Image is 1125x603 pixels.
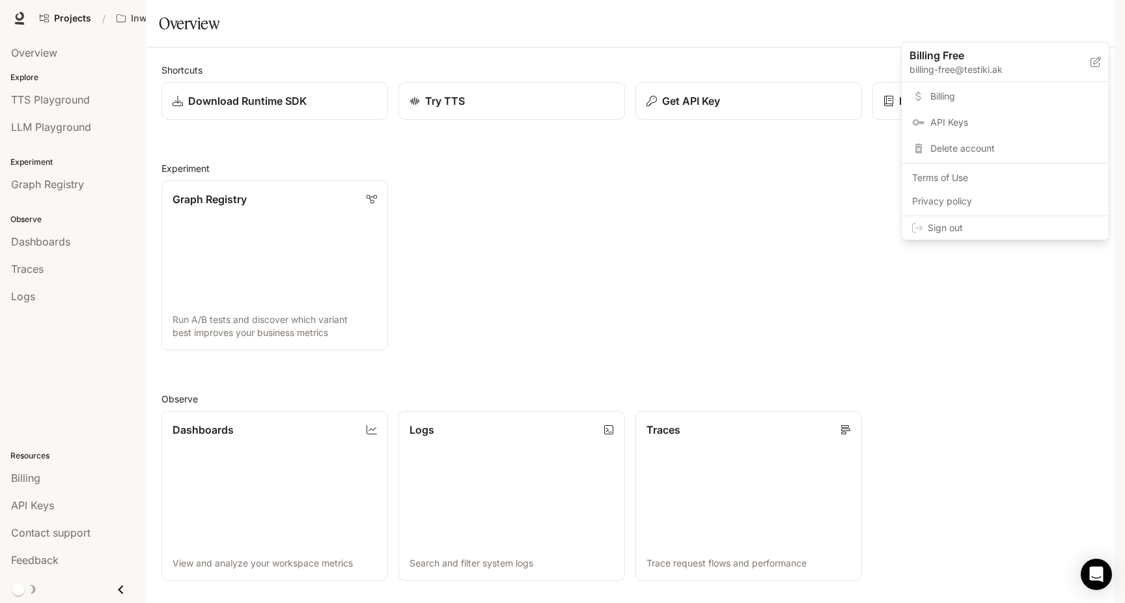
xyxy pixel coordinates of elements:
[902,216,1109,240] div: Sign out
[912,195,1098,208] span: Privacy policy
[930,142,1098,155] span: Delete account
[928,221,1098,234] span: Sign out
[912,171,1098,184] span: Terms of Use
[904,189,1106,213] a: Privacy policy
[904,137,1106,160] div: Delete account
[930,90,1098,103] span: Billing
[910,63,1090,76] p: billing-free@testiki.ak
[904,111,1106,134] a: API Keys
[904,85,1106,108] a: Billing
[930,116,1098,129] span: API Keys
[902,42,1109,82] div: Billing Freebilling-free@testiki.ak
[904,166,1106,189] a: Terms of Use
[910,48,1070,63] p: Billing Free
